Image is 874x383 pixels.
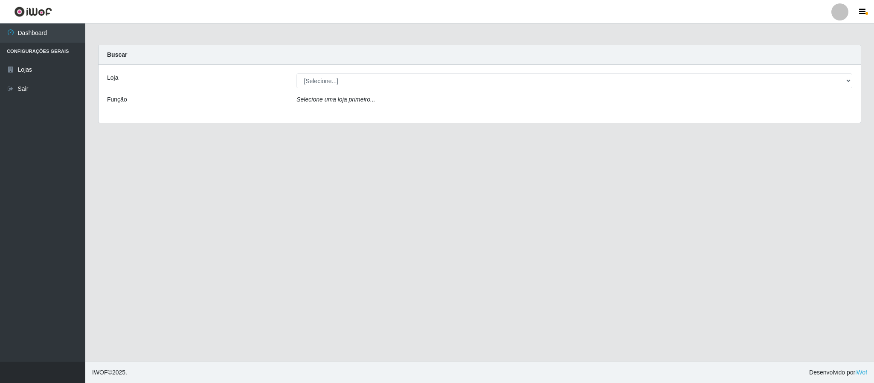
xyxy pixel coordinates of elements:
[107,95,127,104] label: Função
[296,96,375,103] i: Selecione uma loja primeiro...
[92,368,127,377] span: © 2025 .
[14,6,52,17] img: CoreUI Logo
[809,368,867,377] span: Desenvolvido por
[855,369,867,376] a: iWof
[92,369,108,376] span: IWOF
[107,51,127,58] strong: Buscar
[107,73,118,82] label: Loja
